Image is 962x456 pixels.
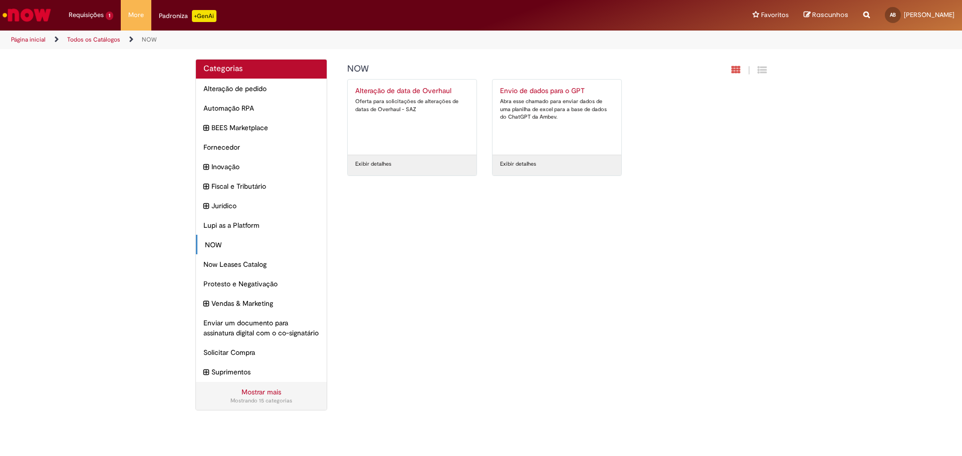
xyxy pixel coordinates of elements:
a: Alteração de data de Overhaul Oferta para solicitações de alterações de datas de Overhaul - SAZ [348,80,476,155]
i: expandir categoria Suprimentos [203,367,209,378]
span: Protesto e Negativação [203,279,319,289]
i: expandir categoria Inovação [203,162,209,173]
h2: Alteração de data de Overhaul [355,87,469,95]
i: Exibição de grade [758,65,767,75]
i: expandir categoria BEES Marketplace [203,123,209,134]
div: Alteração de pedido [196,79,327,99]
ul: Trilhas de página [8,31,634,49]
span: Enviar um documento para assinatura digital com o co-signatário [203,318,319,338]
span: Inovação [211,162,319,172]
span: 1 [106,12,113,20]
span: | [748,65,750,76]
span: Fiscal e Tributário [211,181,319,191]
span: Automação RPA [203,103,319,113]
span: Suprimentos [211,367,319,377]
a: NOW [142,36,157,44]
span: BEES Marketplace [211,123,319,133]
span: Favoritos [761,10,789,20]
div: Enviar um documento para assinatura digital com o co-signatário [196,313,327,343]
span: Fornecedor [203,142,319,152]
img: ServiceNow [1,5,53,25]
div: Automação RPA [196,98,327,118]
span: Solicitar Compra [203,347,319,357]
a: Rascunhos [804,11,848,20]
a: Exibir detalhes [500,160,536,168]
div: Now Leases Catalog [196,254,327,274]
i: expandir categoria Vendas & Marketing [203,298,209,309]
a: Exibir detalhes [355,160,391,168]
span: [PERSON_NAME] [904,11,954,19]
div: NOW [196,235,327,255]
i: expandir categoria Fiscal e Tributário [203,181,209,192]
p: +GenAi [192,10,216,22]
div: expandir categoria Suprimentos Suprimentos [196,362,327,382]
span: Jurídico [211,201,319,211]
span: Lupi as a Platform [203,220,319,230]
div: Solicitar Compra [196,342,327,362]
span: Rascunhos [812,10,848,20]
div: Oferta para solicitações de alterações de datas de Overhaul - SAZ [355,98,469,113]
h2: Envio de dados para o GPT [500,87,614,95]
ul: Categorias [196,79,327,382]
div: Fornecedor [196,137,327,157]
a: Página inicial [11,36,46,44]
span: NOW [205,240,319,250]
div: expandir categoria Inovação Inovação [196,157,327,177]
div: expandir categoria Vendas & Marketing Vendas & Marketing [196,293,327,313]
span: Vendas & Marketing [211,298,319,308]
div: Padroniza [159,10,216,22]
h2: Categorias [203,65,319,74]
span: Requisições [69,10,104,20]
div: Abra esse chamado para enviar dados de uma planilha de excel para a base de dados do ChatGPT da A... [500,98,614,121]
a: Envio de dados para o GPT Abra esse chamado para enviar dados de uma planilha de excel para a bas... [493,80,621,155]
a: Mostrar mais [242,387,281,396]
div: Lupi as a Platform [196,215,327,235]
i: expandir categoria Jurídico [203,201,209,212]
span: Now Leases Catalog [203,259,319,269]
div: expandir categoria BEES Marketplace BEES Marketplace [196,118,327,138]
div: Protesto e Negativação [196,274,327,294]
h1: {"description":null,"title":"NOW"} Categoria [347,64,658,74]
div: Mostrando 15 categorias [203,397,319,405]
a: Todos os Catálogos [67,36,120,44]
div: expandir categoria Fiscal e Tributário Fiscal e Tributário [196,176,327,196]
span: Alteração de pedido [203,84,319,94]
span: AB [890,12,896,18]
span: More [128,10,144,20]
div: expandir categoria Jurídico Jurídico [196,196,327,216]
i: Exibição em cartão [732,65,741,75]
